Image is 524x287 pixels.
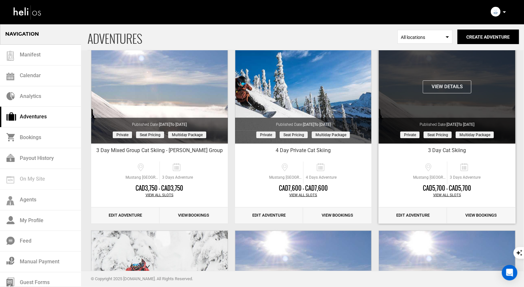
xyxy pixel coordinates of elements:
a: View Bookings [160,208,228,223]
div: Published Date: [379,118,516,127]
div: Published Date: [235,118,372,127]
span: Private [400,132,420,138]
span: Mustang [GEOGRAPHIC_DATA], [GEOGRAPHIC_DATA], [GEOGRAPHIC_DATA], [GEOGRAPHIC_DATA], [GEOGRAPHIC_D... [411,175,447,180]
div: View All Slots [91,193,228,198]
img: calendar.svg [6,73,14,80]
a: View Bookings [303,208,372,223]
img: heli-logo [13,4,42,21]
div: CAD3,750 - CAD3,750 [91,184,228,193]
span: Mustang [GEOGRAPHIC_DATA], [GEOGRAPHIC_DATA], [GEOGRAPHIC_DATA], [GEOGRAPHIC_DATA], [GEOGRAPHIC_D... [268,175,303,180]
span: Multiday package [456,132,494,138]
span: [DATE] [159,122,187,127]
a: Edit Adventure [91,208,160,223]
span: Seat Pricing [424,132,452,138]
span: 3 Days Adventure [160,175,195,180]
span: to [DATE] [170,122,187,127]
div: Open Intercom Messenger [502,265,518,281]
span: to [DATE] [314,122,331,127]
a: Edit Adventure [235,208,304,223]
span: Seat Pricing [136,132,164,138]
div: View All Slots [379,193,516,198]
a: View Bookings [447,208,516,223]
span: All locations [401,34,449,41]
span: Mustang [GEOGRAPHIC_DATA], [GEOGRAPHIC_DATA], [GEOGRAPHIC_DATA], [GEOGRAPHIC_DATA], [GEOGRAPHIC_D... [124,175,160,180]
div: 4 Day Private Cat Skiing [235,147,372,157]
span: Seat Pricing [280,132,308,138]
span: Multiday package [312,132,350,138]
span: 4 Days Adventure [304,175,339,180]
img: guest-list.svg [6,51,15,61]
div: Published Date: [91,118,228,127]
span: Private [256,132,276,138]
img: on_my_site.svg [6,176,14,184]
div: View All Slots [235,193,372,198]
button: View Details [423,80,471,93]
a: Edit Adventure [379,208,447,223]
span: Private [113,132,132,138]
span: ADVENTURES [88,24,398,50]
div: 3 Day Mixed Group Cat Skiing - [PERSON_NAME] Group [91,147,228,157]
span: [DATE] [447,122,475,127]
span: Select box activate [398,30,453,44]
img: img_0ff4e6702feb5b161957f2ea789f15f4.png [491,7,501,17]
span: 3 Days Adventure [447,175,483,180]
div: CAD7,600 - CAD7,600 [235,184,372,193]
button: Create Adventure [458,30,519,44]
span: [DATE] [303,122,331,127]
div: CAD5,700 - CAD5,700 [379,184,516,193]
div: 3 Day Cat Skiing [379,147,516,157]
span: Multiday package [168,132,206,138]
img: agents-icon.svg [6,196,14,206]
span: to [DATE] [458,122,475,127]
